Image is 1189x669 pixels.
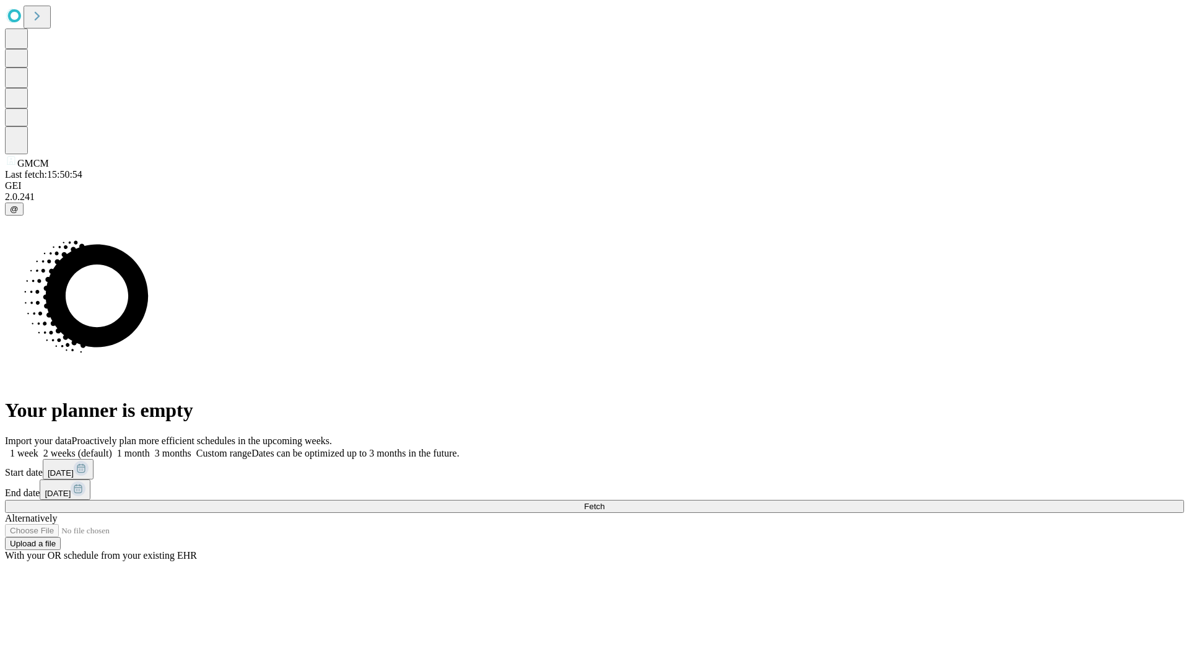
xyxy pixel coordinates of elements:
[5,500,1184,513] button: Fetch
[5,537,61,550] button: Upload a file
[5,203,24,216] button: @
[43,448,112,458] span: 2 weeks (default)
[45,489,71,498] span: [DATE]
[5,513,57,523] span: Alternatively
[251,448,459,458] span: Dates can be optimized up to 3 months in the future.
[40,479,90,500] button: [DATE]
[43,459,94,479] button: [DATE]
[117,448,150,458] span: 1 month
[72,435,332,446] span: Proactively plan more efficient schedules in the upcoming weeks.
[5,459,1184,479] div: Start date
[5,479,1184,500] div: End date
[10,204,19,214] span: @
[5,435,72,446] span: Import your data
[10,448,38,458] span: 1 week
[5,169,82,180] span: Last fetch: 15:50:54
[5,399,1184,422] h1: Your planner is empty
[5,550,197,561] span: With your OR schedule from your existing EHR
[48,468,74,478] span: [DATE]
[196,448,251,458] span: Custom range
[5,180,1184,191] div: GEI
[17,158,49,168] span: GMCM
[155,448,191,458] span: 3 months
[5,191,1184,203] div: 2.0.241
[584,502,604,511] span: Fetch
